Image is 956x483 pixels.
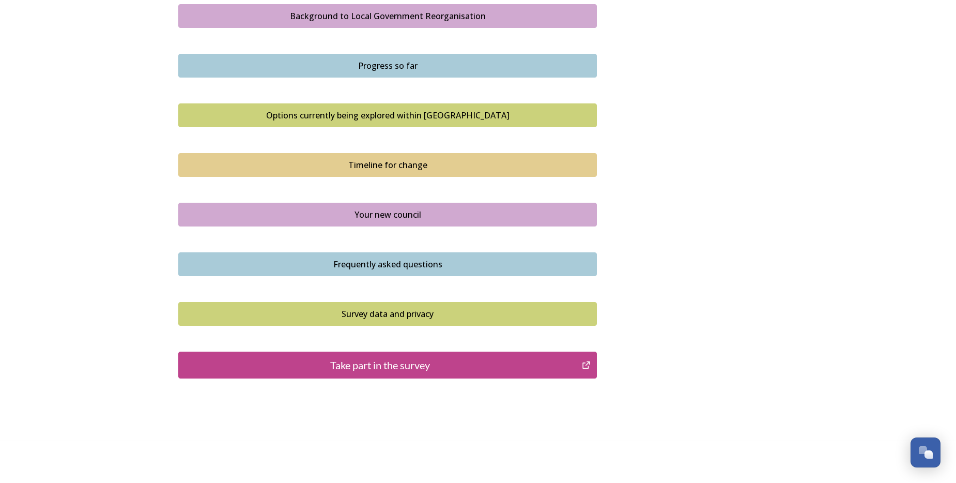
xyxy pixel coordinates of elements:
[178,153,597,177] button: Timeline for change
[178,203,597,227] button: Your new council
[184,208,591,221] div: Your new council
[184,109,591,122] div: Options currently being explored within [GEOGRAPHIC_DATA]
[184,357,576,373] div: Take part in the survey
[178,352,597,379] button: Take part in the survey
[911,437,940,467] button: Open Chat
[184,159,591,171] div: Timeline for change
[178,252,597,276] button: Frequently asked questions
[184,10,591,22] div: Background to Local Government Reorganisation
[184,308,591,320] div: Survey data and privacy
[178,103,597,127] button: Options currently being explored within West Sussex
[178,54,597,78] button: Progress so far
[184,258,591,270] div: Frequently asked questions
[178,4,597,28] button: Background to Local Government Reorganisation
[178,302,597,326] button: Survey data and privacy
[184,59,591,72] div: Progress so far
